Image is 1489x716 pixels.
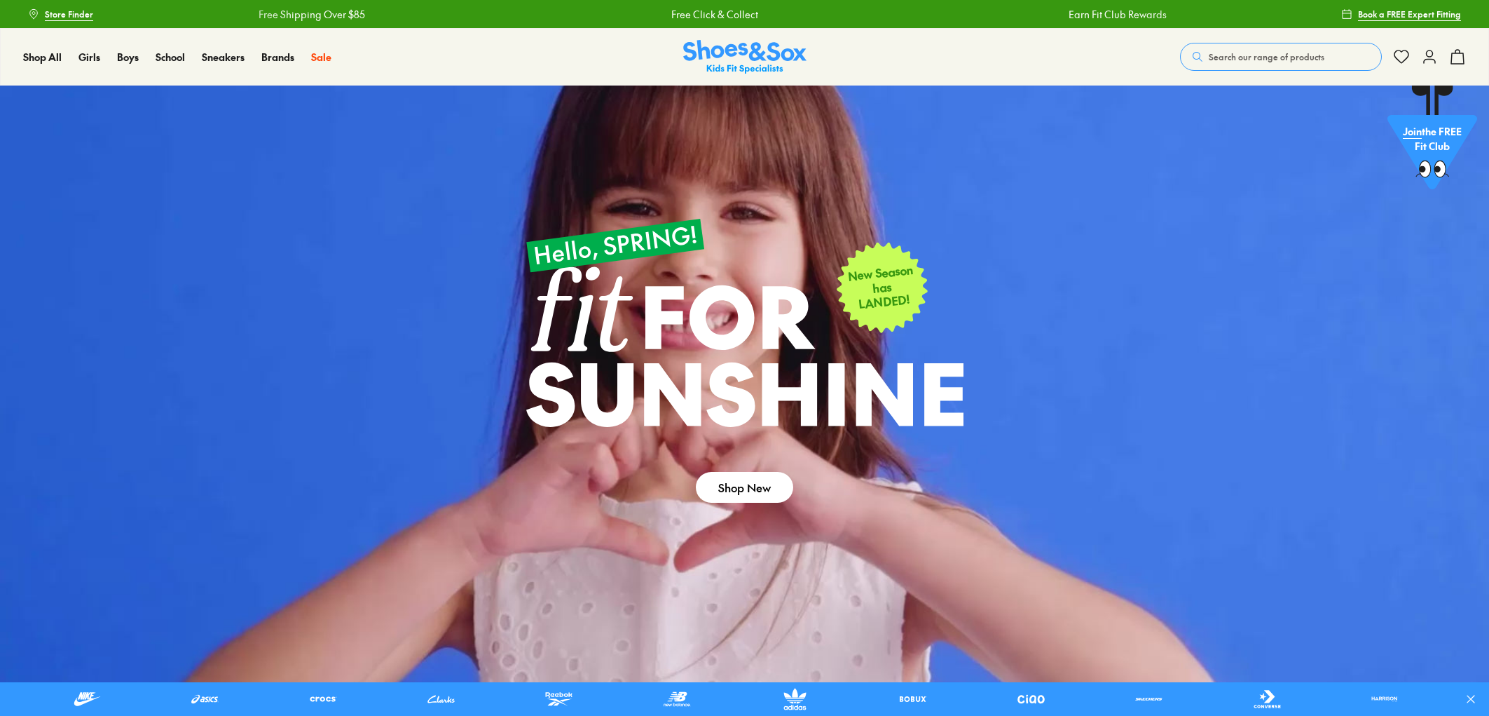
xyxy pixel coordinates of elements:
a: Jointhe FREE Fit Club [1387,85,1477,197]
a: Shoes & Sox [683,40,807,74]
a: Boys [117,50,139,65]
span: Book a FREE Expert Fitting [1358,8,1461,20]
span: Store Finder [45,8,93,20]
a: Shop All [23,50,62,65]
a: Brands [261,50,294,65]
a: Shop New [696,472,793,503]
span: Search our range of products [1209,50,1324,63]
a: School [156,50,185,65]
span: Join [1403,124,1422,138]
a: Free Click & Collect [668,7,755,22]
a: Sale [311,50,331,65]
a: Free Shipping Over $85 [255,7,362,22]
a: Book a FREE Expert Fitting [1341,1,1461,27]
p: the FREE Fit Club [1387,113,1477,165]
button: Search our range of products [1180,43,1382,71]
iframe: Gorgias live chat messenger [14,622,70,674]
a: Girls [78,50,100,65]
a: Earn Fit Club Rewards [1065,7,1163,22]
a: Sneakers [202,50,245,65]
img: SNS_Logo_Responsive.svg [683,40,807,74]
a: Store Finder [28,1,93,27]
